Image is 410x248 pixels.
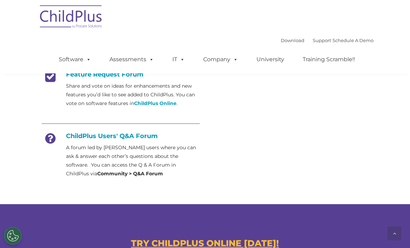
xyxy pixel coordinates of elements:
[36,0,106,35] img: ChildPlus by Procare Solutions
[102,53,161,66] a: Assessments
[52,53,98,66] a: Software
[281,38,374,43] font: |
[42,71,200,78] h4: Feature Request Forum
[134,100,177,106] a: ChildPlus Online
[249,53,291,66] a: University
[281,38,304,43] a: Download
[66,143,200,178] p: A forum led by [PERSON_NAME] users where you can ask & answer each other’s questions about the so...
[333,38,374,43] a: Schedule A Demo
[165,53,192,66] a: IT
[196,53,245,66] a: Company
[4,227,22,245] button: Cookies Settings
[296,53,362,66] a: Training Scramble!!
[313,38,331,43] a: Support
[42,132,200,140] h4: ChildPlus Users' Q&A Forum
[97,170,163,177] strong: Community > Q&A Forum
[66,82,200,108] p: Share and vote on ideas for enhancements and new features you’d like to see added to ChildPlus. Y...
